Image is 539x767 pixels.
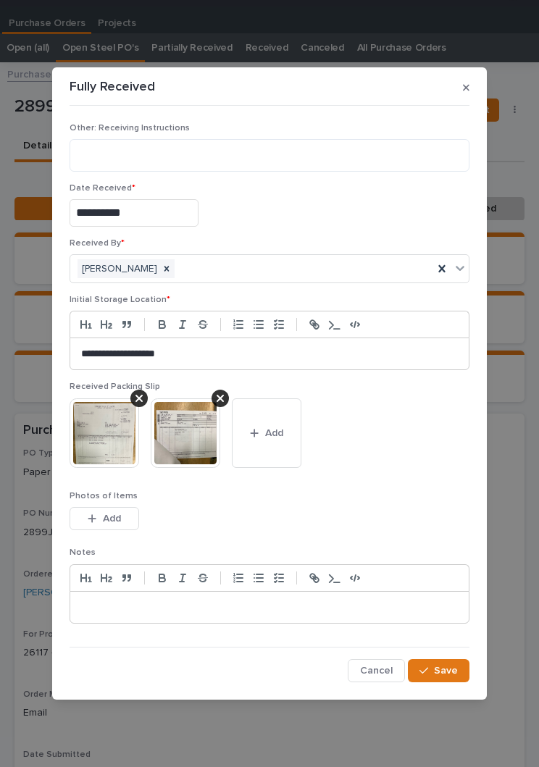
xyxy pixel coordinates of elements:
[70,184,135,193] span: Date Received
[232,398,301,468] button: Add
[360,664,393,677] span: Cancel
[408,659,469,682] button: Save
[78,259,159,279] div: [PERSON_NAME]
[70,80,155,96] p: Fully Received
[434,664,458,677] span: Save
[70,492,138,500] span: Photos of Items
[70,382,160,391] span: Received Packing Slip
[70,124,190,133] span: Other: Receiving Instructions
[70,239,125,248] span: Received By
[265,427,283,440] span: Add
[103,512,121,525] span: Add
[70,548,96,557] span: Notes
[70,507,139,530] button: Add
[348,659,405,682] button: Cancel
[70,296,170,304] span: Initial Storage Location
